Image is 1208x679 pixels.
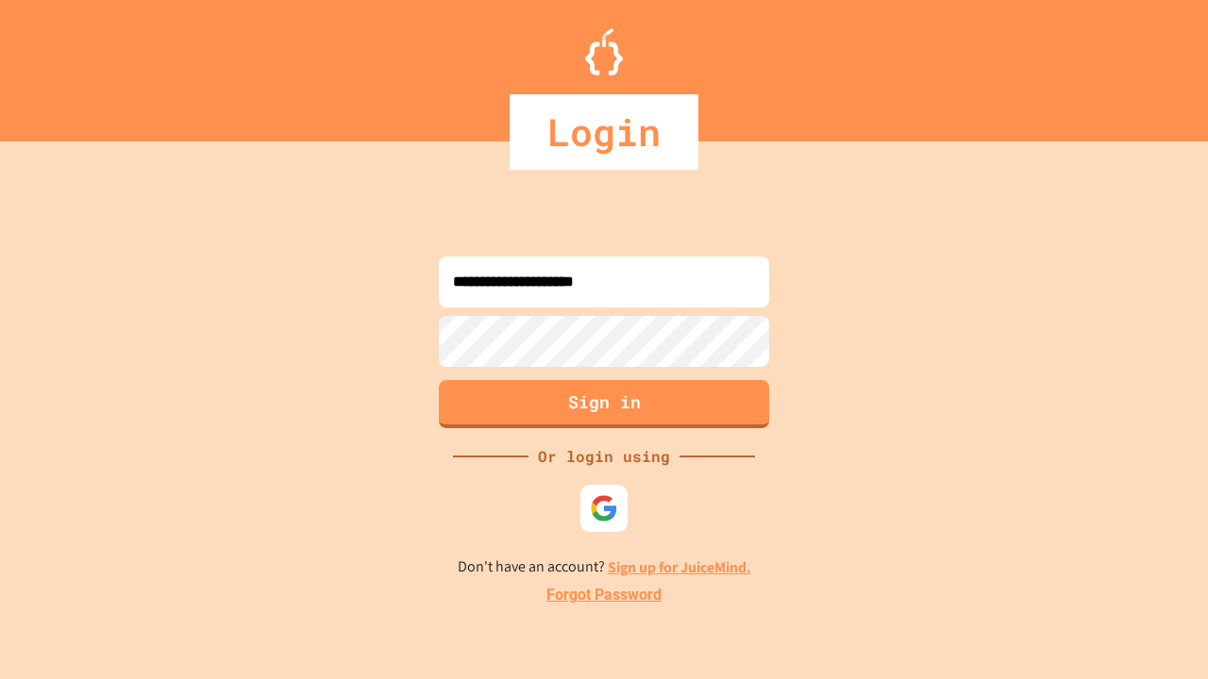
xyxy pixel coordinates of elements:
div: Or login using [528,445,679,468]
img: Logo.svg [585,28,623,75]
a: Sign up for JuiceMind. [608,557,751,577]
img: google-icon.svg [590,494,618,522]
div: Login [510,94,698,170]
p: Don't have an account? [458,555,751,579]
a: Forgot Password [546,584,662,606]
button: Sign in [439,380,769,428]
